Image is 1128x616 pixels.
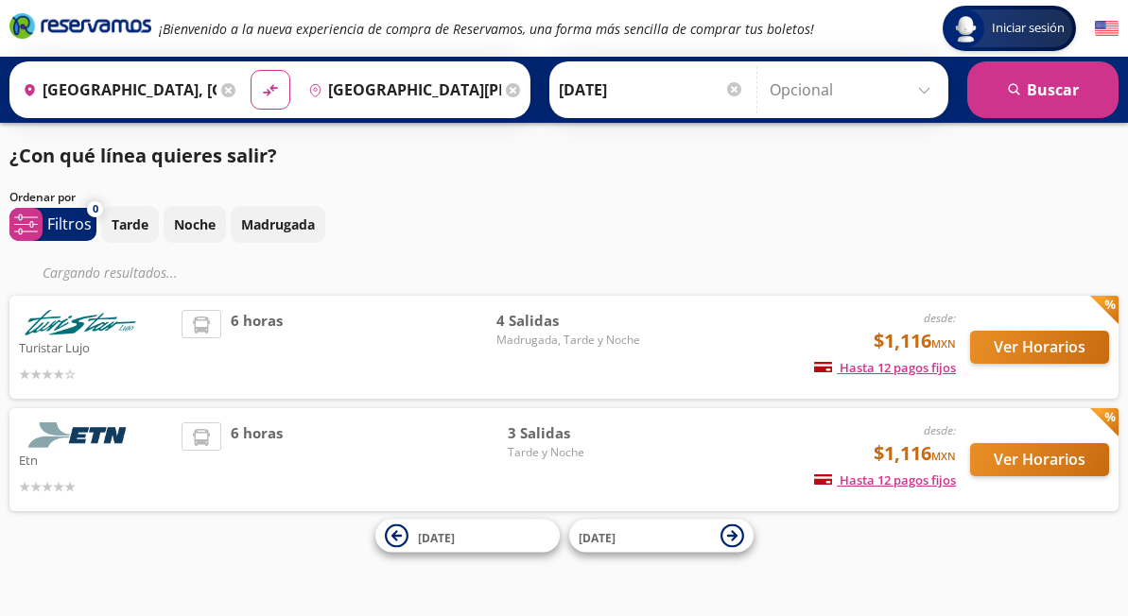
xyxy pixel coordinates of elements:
span: 6 horas [231,310,283,385]
p: Tarde [112,214,148,234]
button: Madrugada [231,206,325,243]
em: desde: [924,422,956,438]
button: Noche [164,206,226,243]
span: Hasta 12 pagos fijos [814,471,956,488]
small: MXN [931,336,956,351]
input: Buscar Destino [301,66,502,113]
i: Brand Logo [9,11,151,40]
span: 4 Salidas [496,310,640,332]
p: Noche [174,214,216,234]
span: Madrugada, Tarde y Noche [496,332,640,349]
span: $1,116 [874,327,956,355]
button: Ver Horarios [970,331,1109,364]
img: Etn [19,422,142,448]
span: [DATE] [418,529,455,545]
a: Brand Logo [9,11,151,45]
small: MXN [931,449,956,463]
p: Filtros [47,213,92,235]
p: Etn [19,448,172,471]
button: 0Filtros [9,208,96,241]
em: ¡Bienvenido a la nueva experiencia de compra de Reservamos, una forma más sencilla de comprar tus... [159,20,814,38]
span: Hasta 12 pagos fijos [814,359,956,376]
button: [DATE] [569,520,754,553]
span: 6 horas [231,422,283,497]
span: 3 Salidas [508,422,640,444]
p: Madrugada [241,214,315,234]
p: Ordenar por [9,189,76,206]
em: Cargando resultados ... [43,264,178,282]
button: Tarde [101,206,159,243]
button: English [1095,17,1119,41]
span: Iniciar sesión [984,19,1072,38]
span: 0 [93,201,98,217]
span: [DATE] [579,529,616,545]
input: Buscar Origen [15,66,217,113]
input: Opcional [770,66,939,113]
button: [DATE] [375,520,560,553]
input: Elegir Fecha [559,66,744,113]
em: desde: [924,310,956,326]
span: Tarde y Noche [508,444,640,461]
img: Turistar Lujo [19,310,142,335]
button: Ver Horarios [970,443,1109,476]
p: ¿Con qué línea quieres salir? [9,142,277,170]
span: $1,116 [874,439,956,468]
button: Buscar [967,61,1119,118]
p: Turistar Lujo [19,335,172,358]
